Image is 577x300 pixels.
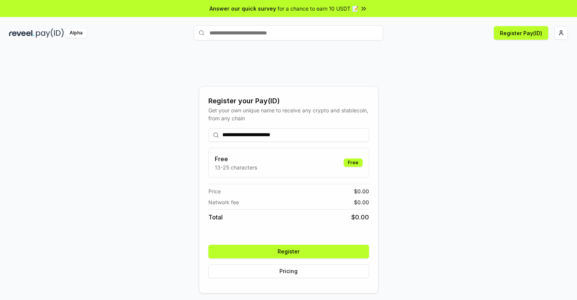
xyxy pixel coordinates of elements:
[344,159,363,167] div: Free
[278,5,358,12] span: for a chance to earn 10 USDT 📝
[494,26,548,40] button: Register Pay(ID)
[208,264,369,278] button: Pricing
[208,245,369,258] button: Register
[351,213,369,222] span: $ 0.00
[208,187,221,195] span: Price
[215,163,257,171] p: 13-25 characters
[354,187,369,195] span: $ 0.00
[209,5,276,12] span: Answer our quick survey
[208,198,239,206] span: Network fee
[354,198,369,206] span: $ 0.00
[208,213,223,222] span: Total
[208,96,369,106] div: Register your Pay(ID)
[208,106,369,122] div: Get your own unique name to receive any crypto and stablecoin, from any chain
[215,154,257,163] h3: Free
[36,28,64,38] img: pay_id
[65,28,87,38] div: Alpha
[9,28,34,38] img: reveel_dark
